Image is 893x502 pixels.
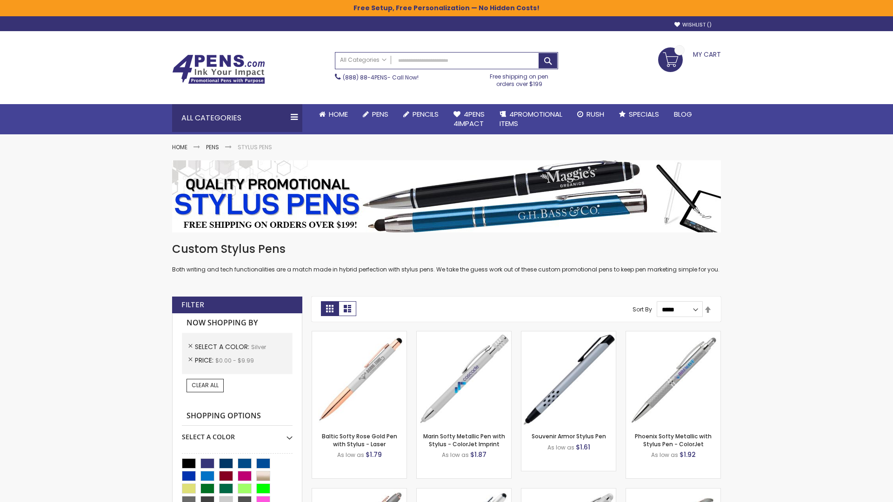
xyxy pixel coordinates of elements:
[312,488,407,496] a: Ellipse Softy Rose Gold Metallic with Stylus Pen - ColorJet-Silver
[666,104,700,125] a: Blog
[423,432,505,448] a: Marin Softy Metallic Pen with Stylus - ColorJet Imprint
[322,432,397,448] a: Baltic Softy Rose Gold Pen with Stylus - Laser
[500,109,562,128] span: 4PROMOTIONAL ITEMS
[480,69,559,88] div: Free shipping on pen orders over $199
[251,343,266,351] span: Silver
[626,331,720,426] img: Phoenix Softy Metallic with Stylus Pen - ColorJet-Silver
[453,109,485,128] span: 4Pens 4impact
[651,451,678,459] span: As low as
[238,143,272,151] strong: Stylus Pens
[626,331,720,339] a: Phoenix Softy Metallic with Stylus Pen - ColorJet-Silver
[372,109,388,119] span: Pens
[626,488,720,496] a: Venice Softy Rose Gold with Stylus Pen - ColorJet-Silver
[674,109,692,119] span: Blog
[521,331,616,339] a: Souvenir Armor Stylus Pen-Silver
[321,301,339,316] strong: Grid
[680,450,696,459] span: $1.92
[172,242,721,274] div: Both writing and tech functionalities are a match made in hybrid perfection with stylus pens. We ...
[674,21,712,28] a: Wishlist
[355,104,396,125] a: Pens
[633,305,652,313] label: Sort By
[312,104,355,125] a: Home
[396,104,446,125] a: Pencils
[340,56,387,64] span: All Categories
[521,331,616,426] img: Souvenir Armor Stylus Pen-Silver
[442,451,469,459] span: As low as
[195,342,251,351] span: Select A Color
[206,143,219,151] a: Pens
[172,242,721,257] h1: Custom Stylus Pens
[172,143,187,151] a: Home
[182,313,293,333] strong: Now Shopping by
[172,104,302,132] div: All Categories
[335,53,391,68] a: All Categories
[195,356,215,365] span: Price
[312,331,407,339] a: Baltic Softy Rose Gold Pen with Stylus - Laser-Silver
[182,426,293,442] div: Select A Color
[635,432,712,448] a: Phoenix Softy Metallic with Stylus Pen - ColorJet
[172,54,265,84] img: 4Pens Custom Pens and Promotional Products
[172,160,721,232] img: Stylus Pens
[366,450,382,459] span: $1.79
[192,381,219,389] span: Clear All
[337,451,364,459] span: As low as
[329,109,348,119] span: Home
[343,73,419,81] span: - Call Now!
[586,109,604,119] span: Rush
[187,379,224,392] a: Clear All
[547,443,574,451] span: As low as
[532,432,606,440] a: Souvenir Armor Stylus Pen
[446,104,492,134] a: 4Pens4impact
[181,300,204,310] strong: Filter
[343,73,387,81] a: (888) 88-4PENS
[413,109,439,119] span: Pencils
[629,109,659,119] span: Specials
[417,331,511,339] a: Marin Softy Metallic Pen with Stylus - ColorJet Imprint-Silver
[417,331,511,426] img: Marin Softy Metallic Pen with Stylus - ColorJet Imprint-Silver
[182,406,293,426] strong: Shopping Options
[570,104,612,125] a: Rush
[417,488,511,496] a: Ellipse Softy Metallic with Stylus Pen - ColorJet-Silver
[215,357,254,364] span: $0.00 - $9.99
[576,443,590,452] span: $1.61
[312,331,407,426] img: Baltic Softy Rose Gold Pen with Stylus - Laser-Silver
[521,488,616,496] a: Vivano Softy Metallic Pen with LED Light and Stylus - Laser Engraved-Silver
[612,104,666,125] a: Specials
[492,104,570,134] a: 4PROMOTIONALITEMS
[470,450,486,459] span: $1.87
